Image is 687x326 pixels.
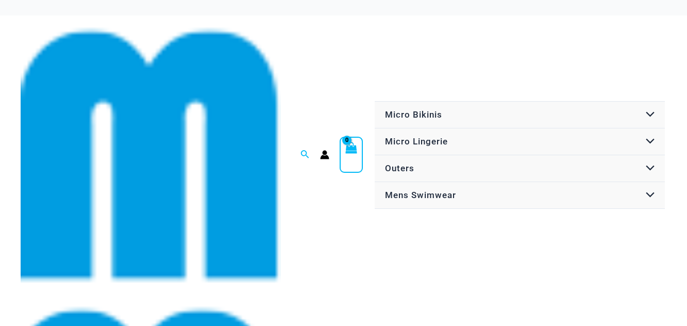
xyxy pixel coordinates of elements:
[375,182,665,209] a: Mens SwimwearMenu ToggleMenu Toggle
[375,128,665,155] a: Micro LingerieMenu ToggleMenu Toggle
[385,109,442,120] span: Micro Bikinis
[320,150,329,159] a: Account icon link
[375,155,665,182] a: OutersMenu ToggleMenu Toggle
[385,163,414,173] span: Outers
[373,100,666,210] nav: Site Navigation
[375,102,665,128] a: Micro BikinisMenu ToggleMenu Toggle
[340,137,363,173] a: View Shopping Cart, empty
[385,190,456,200] span: Mens Swimwear
[21,25,281,285] img: cropped mm emblem
[300,149,310,161] a: Search icon link
[385,136,448,146] span: Micro Lingerie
